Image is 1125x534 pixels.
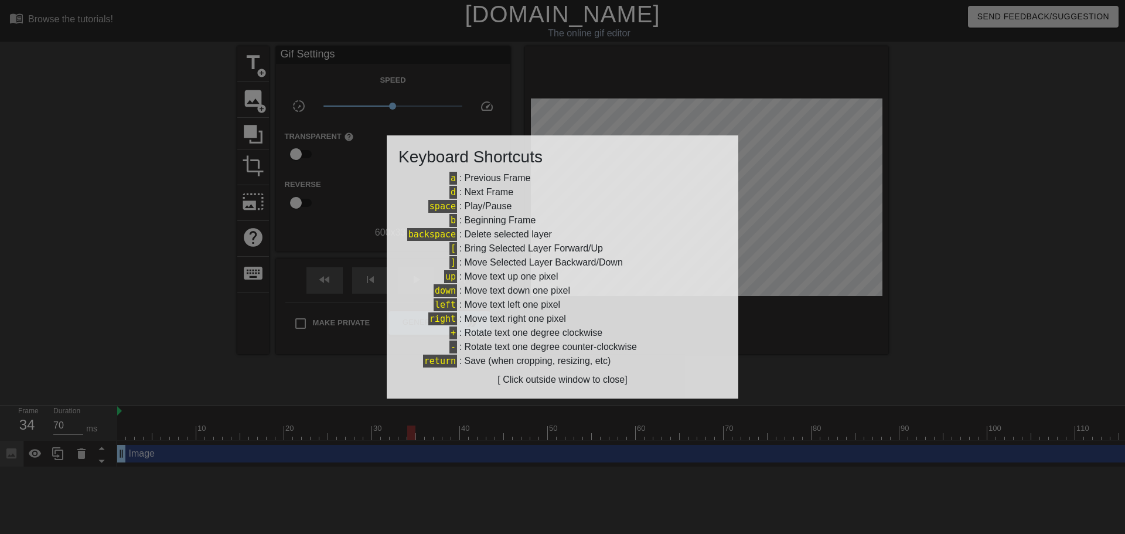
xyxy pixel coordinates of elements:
div: Bring Selected Layer Forward/Up [464,242,603,256]
div: Rotate text one degree counter-clockwise [464,340,636,354]
div: : [398,171,727,185]
div: : [398,185,727,199]
div: : [398,340,727,354]
span: down [434,284,457,297]
div: Next Frame [464,185,513,199]
div: : [398,312,727,326]
span: a [449,172,457,185]
div: Move text up one pixel [464,270,558,284]
div: Save (when cropping, resizing, etc) [464,354,611,368]
span: - [449,341,457,353]
div: : [398,213,727,227]
div: : [398,298,727,312]
div: : [398,270,727,284]
div: Previous Frame [464,171,530,185]
div: Move text right one pixel [464,312,565,326]
div: Move Selected Layer Backward/Down [464,256,622,270]
div: : [398,242,727,256]
span: + [449,326,457,339]
span: d [449,186,457,199]
span: b [449,214,457,227]
span: up [444,270,457,283]
div: Beginning Frame [464,213,536,227]
span: return [423,355,457,368]
div: : [398,256,727,270]
span: backspace [407,228,457,241]
div: Rotate text one degree clockwise [464,326,602,340]
div: Move text down one pixel [464,284,570,298]
div: [ Click outside window to close] [398,373,727,387]
div: : [398,354,727,368]
div: : [398,227,727,242]
span: ] [449,256,457,269]
h3: Keyboard Shortcuts [398,147,727,167]
div: Move text left one pixel [464,298,560,312]
div: Play/Pause [464,199,512,213]
div: : [398,284,727,298]
span: space [428,200,457,213]
span: [ [449,242,457,255]
span: left [434,298,457,311]
span: right [428,312,457,325]
div: : [398,199,727,213]
div: : [398,326,727,340]
div: Delete selected layer [464,227,551,242]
